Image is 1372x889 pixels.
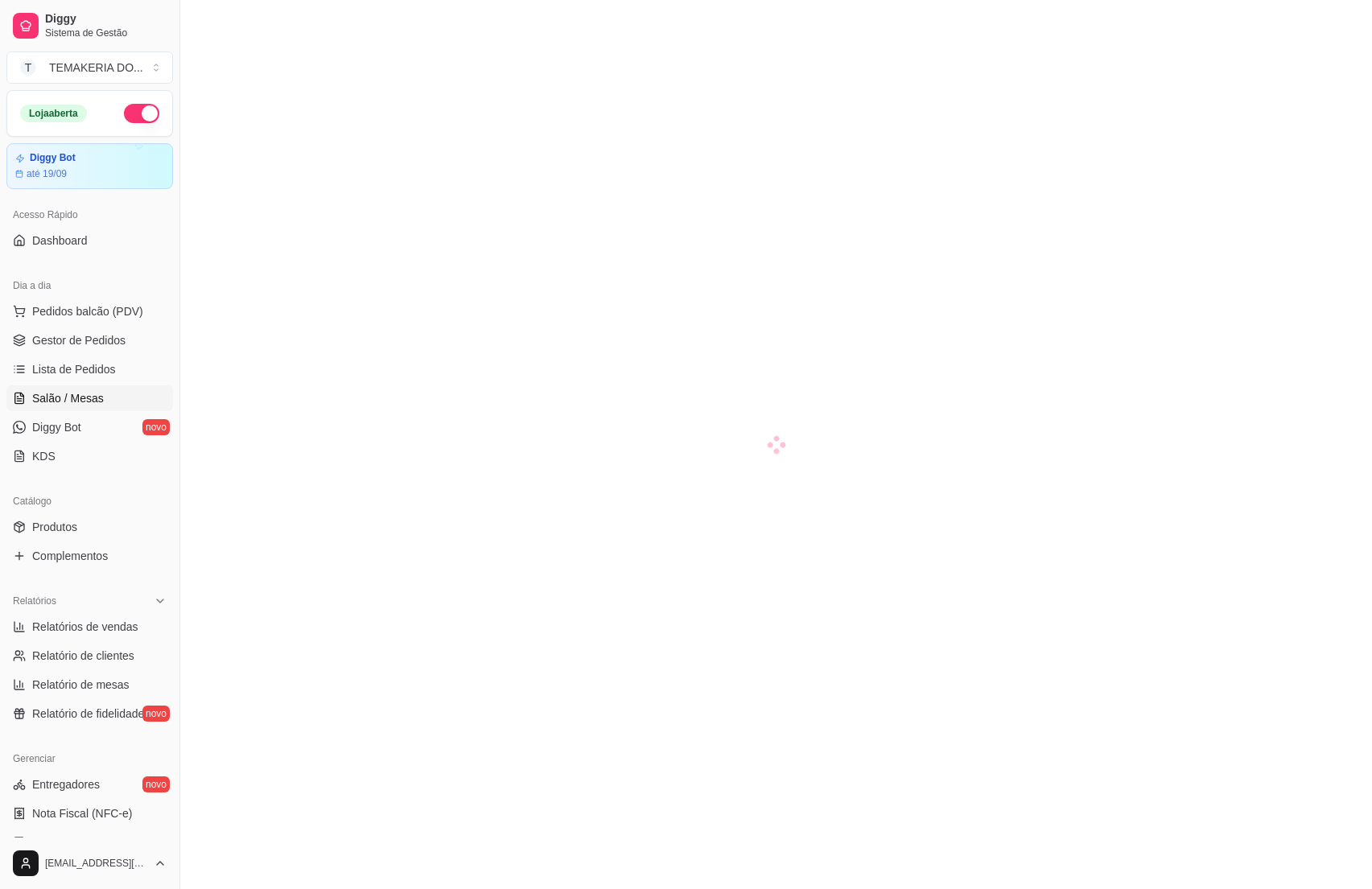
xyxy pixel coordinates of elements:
[6,514,173,540] a: Produtos
[13,595,56,607] span: Relatórios
[6,273,173,298] div: Dia a dia
[32,303,143,319] span: Pedidos balcão (PDV)
[20,60,36,76] span: T
[6,801,173,826] a: Nota Fiscal (NFC-e)
[6,701,173,726] a: Relatório de fidelidadenovo
[6,414,173,440] a: Diggy Botnovo
[49,60,143,76] div: TEMAKERIA DO ...
[6,488,173,514] div: Catálogo
[32,677,130,693] span: Relatório de mesas
[32,776,100,792] span: Entregadores
[6,143,173,189] a: Diggy Botaté 19/09
[6,543,173,569] a: Complementos
[6,643,173,669] a: Relatório de clientes
[6,6,173,45] a: DiggySistema de Gestão
[27,167,67,180] article: até 19/09
[32,233,88,249] span: Dashboard
[6,385,173,411] a: Salão / Mesas
[6,298,173,324] button: Pedidos balcão (PDV)
[32,834,120,850] span: Controle de caixa
[6,614,173,640] a: Relatórios de vendas
[6,51,173,84] button: Select a team
[32,419,81,435] span: Diggy Bot
[32,619,138,635] span: Relatórios de vendas
[45,27,167,39] span: Sistema de Gestão
[6,772,173,797] a: Entregadoresnovo
[45,857,147,870] span: [EMAIL_ADDRESS][DOMAIN_NAME]
[6,672,173,698] a: Relatório de mesas
[6,356,173,382] a: Lista de Pedidos
[6,202,173,228] div: Acesso Rápido
[32,519,77,535] span: Produtos
[6,829,173,855] a: Controle de caixa
[20,105,87,122] div: Loja aberta
[32,706,144,722] span: Relatório de fidelidade
[124,104,159,123] button: Alterar Status
[32,332,126,348] span: Gestor de Pedidos
[30,152,76,164] article: Diggy Bot
[6,443,173,469] a: KDS
[32,361,116,377] span: Lista de Pedidos
[45,12,167,27] span: Diggy
[32,648,134,664] span: Relatório de clientes
[6,228,173,253] a: Dashboard
[6,844,173,883] button: [EMAIL_ADDRESS][DOMAIN_NAME]
[32,448,56,464] span: KDS
[32,390,104,406] span: Salão / Mesas
[6,327,173,353] a: Gestor de Pedidos
[6,746,173,772] div: Gerenciar
[32,548,108,564] span: Complementos
[32,805,132,821] span: Nota Fiscal (NFC-e)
